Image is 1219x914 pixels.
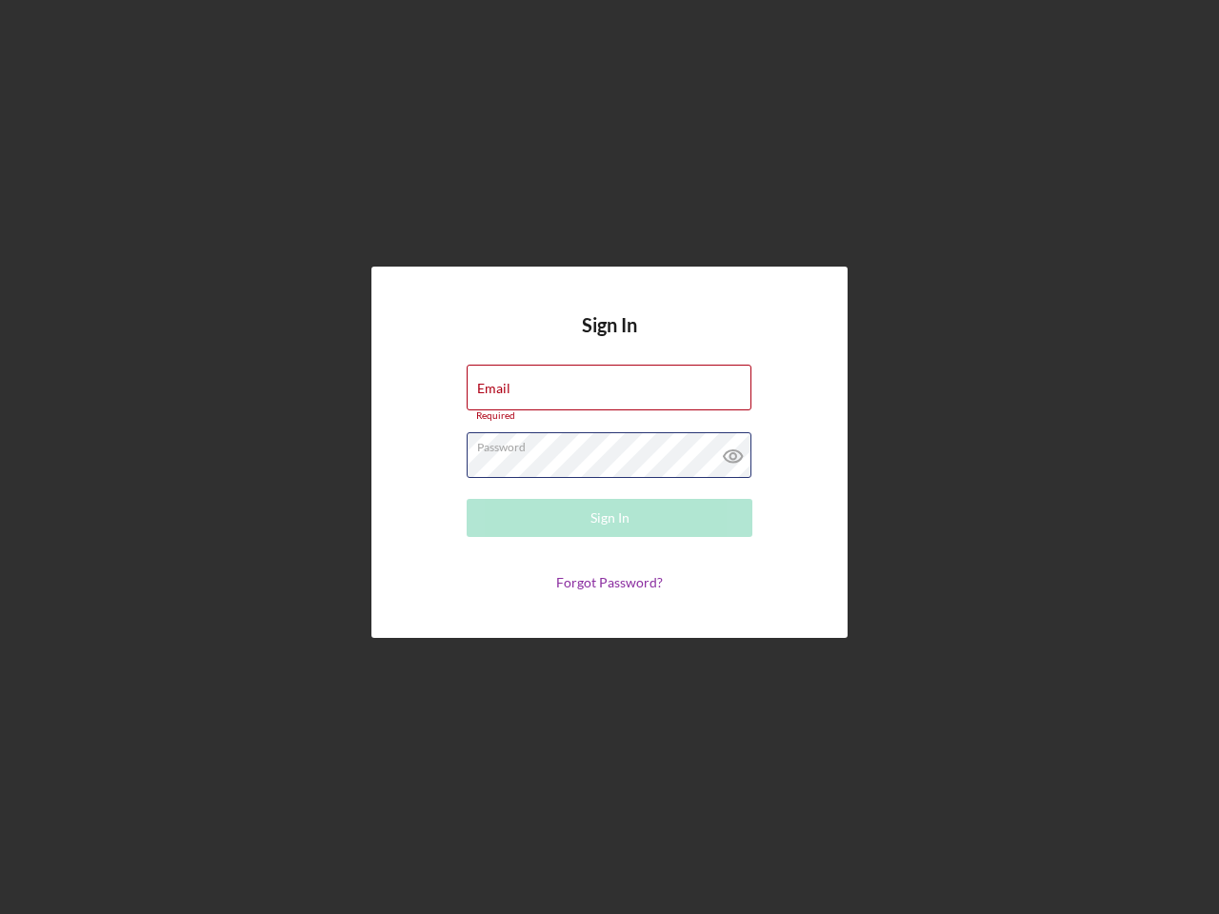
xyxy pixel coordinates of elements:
div: Sign In [590,499,629,537]
h4: Sign In [582,314,637,365]
label: Password [477,433,751,454]
div: Required [467,410,752,422]
label: Email [477,381,510,396]
button: Sign In [467,499,752,537]
a: Forgot Password? [556,574,663,590]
